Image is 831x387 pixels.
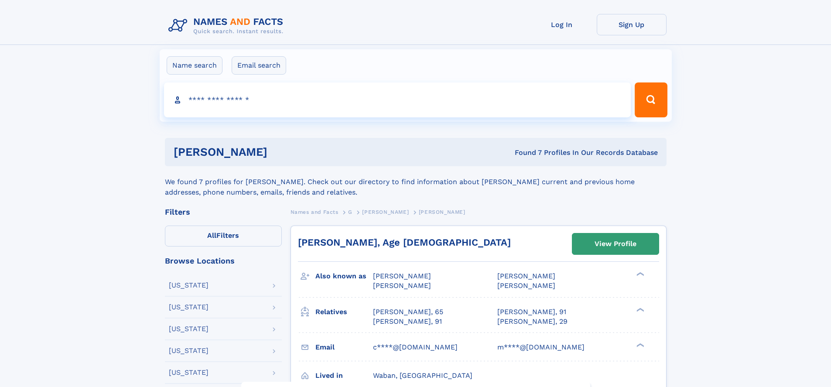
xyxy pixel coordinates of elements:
[169,369,209,376] div: [US_STATE]
[497,307,566,317] a: [PERSON_NAME], 91
[634,307,645,312] div: ❯
[497,272,555,280] span: [PERSON_NAME]
[298,237,511,248] a: [PERSON_NAME], Age [DEMOGRAPHIC_DATA]
[207,231,216,240] span: All
[348,209,352,215] span: G
[373,317,442,326] a: [PERSON_NAME], 91
[165,166,667,198] div: We found 7 profiles for [PERSON_NAME]. Check out our directory to find information about [PERSON_...
[634,271,645,277] div: ❯
[165,226,282,247] label: Filters
[174,147,391,158] h1: [PERSON_NAME]
[597,14,667,35] a: Sign Up
[419,209,465,215] span: [PERSON_NAME]
[373,307,443,317] a: [PERSON_NAME], 65
[169,347,209,354] div: [US_STATE]
[165,14,291,38] img: Logo Names and Facts
[635,82,667,117] button: Search Button
[169,304,209,311] div: [US_STATE]
[164,82,631,117] input: search input
[169,325,209,332] div: [US_STATE]
[391,148,658,158] div: Found 7 Profiles In Our Records Database
[315,340,373,355] h3: Email
[373,272,431,280] span: [PERSON_NAME]
[497,281,555,290] span: [PERSON_NAME]
[315,269,373,284] h3: Also known as
[362,206,409,217] a: [PERSON_NAME]
[373,281,431,290] span: [PERSON_NAME]
[362,209,409,215] span: [PERSON_NAME]
[315,368,373,383] h3: Lived in
[165,208,282,216] div: Filters
[527,14,597,35] a: Log In
[165,257,282,265] div: Browse Locations
[497,317,568,326] a: [PERSON_NAME], 29
[169,282,209,289] div: [US_STATE]
[348,206,352,217] a: G
[634,342,645,348] div: ❯
[167,56,222,75] label: Name search
[291,206,339,217] a: Names and Facts
[595,234,636,254] div: View Profile
[315,305,373,319] h3: Relatives
[232,56,286,75] label: Email search
[572,233,659,254] a: View Profile
[373,371,472,380] span: Waban, [GEOGRAPHIC_DATA]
